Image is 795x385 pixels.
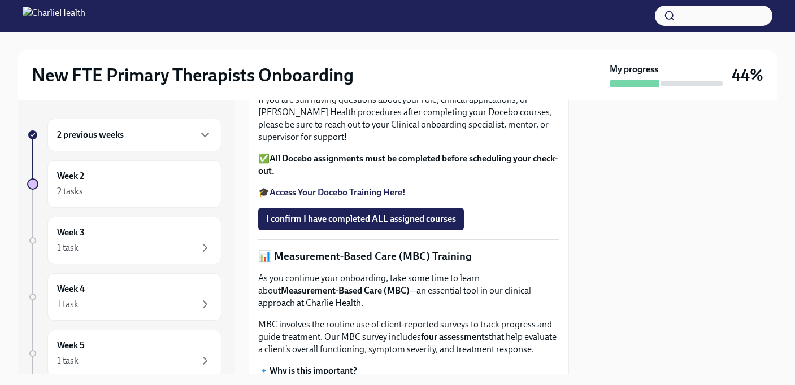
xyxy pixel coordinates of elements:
[258,153,558,176] strong: All Docebo assignments must be completed before scheduling your check-out.
[266,213,456,225] span: I confirm I have completed ALL assigned courses
[57,355,79,367] div: 1 task
[32,64,354,86] h2: New FTE Primary Therapists Onboarding
[57,129,124,141] h6: 2 previous weeks
[258,318,559,356] p: MBC involves the routine use of client-reported surveys to track progress and guide treatment. Ou...
[258,365,559,377] p: 🔹
[47,119,221,151] div: 2 previous weeks
[258,272,559,309] p: As you continue your onboarding, take some time to learn about —an essential tool in our clinical...
[27,273,221,321] a: Week 41 task
[610,63,658,76] strong: My progress
[23,7,85,25] img: CharlieHealth
[57,185,83,198] div: 2 tasks
[421,331,489,342] strong: four assessments
[258,94,559,143] p: If you are still having questions about your role, clinical applications, or [PERSON_NAME] Health...
[258,208,464,230] button: I confirm I have completed ALL assigned courses
[57,242,79,254] div: 1 task
[258,186,559,199] p: 🎓
[27,217,221,264] a: Week 31 task
[57,298,79,310] div: 1 task
[57,226,85,239] h6: Week 3
[281,285,410,296] strong: Measurement-Based Care (MBC)
[57,339,85,352] h6: Week 5
[732,65,763,85] h3: 44%
[270,187,406,198] a: Access Your Docebo Training Here!
[258,152,559,177] p: ✅
[270,365,357,376] strong: Why is this important?
[57,170,84,182] h6: Week 2
[27,160,221,208] a: Week 22 tasks
[57,283,85,295] h6: Week 4
[27,330,221,377] a: Week 51 task
[258,249,559,264] p: 📊 Measurement-Based Care (MBC) Training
